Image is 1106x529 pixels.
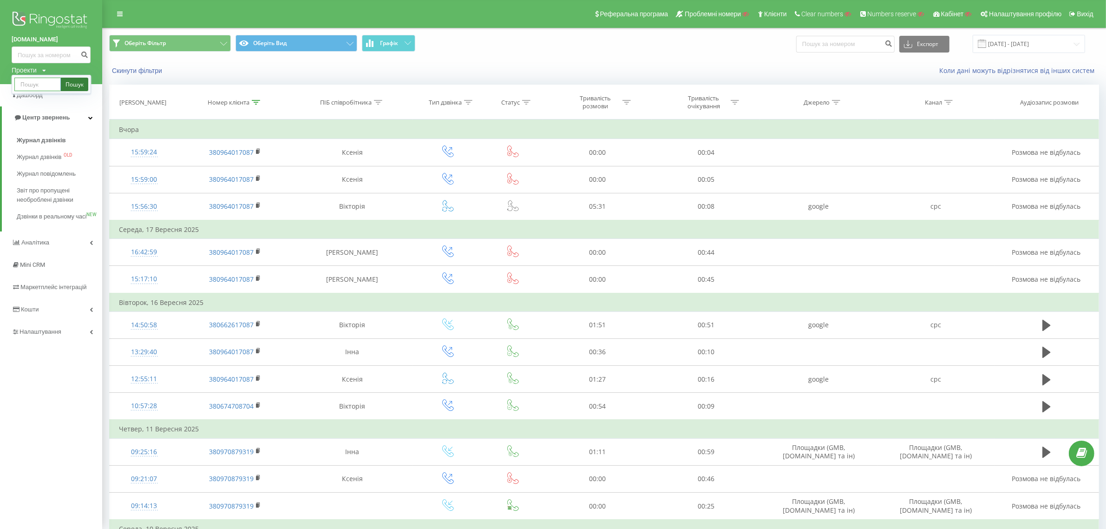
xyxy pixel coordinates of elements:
td: Площадки (GMB, [DOMAIN_NAME] та ін) [760,438,877,465]
span: Реферальна програма [600,10,668,18]
span: Аналiтика [21,239,49,246]
span: Розмова не відбулась [1012,148,1081,157]
td: Четвер, 11 Вересня 2025 [110,420,1099,438]
button: Скинути фільтри [109,66,167,75]
td: Вікторія [292,193,413,220]
td: 00:04 [652,139,760,166]
div: 10:57:28 [119,397,170,415]
a: Дзвінки в реальному часіNEW [17,208,102,225]
span: Розмова не відбулась [1012,474,1081,483]
button: Графік [362,35,415,52]
span: Numbers reserve [867,10,916,18]
span: Центр звернень [22,114,70,121]
a: [DOMAIN_NAME] [12,35,91,44]
td: Інна [292,338,413,365]
span: Mini CRM [20,261,45,268]
span: Клієнти [764,10,787,18]
div: 12:55:11 [119,370,170,388]
a: 380964017087 [209,202,254,211]
span: Розмова не відбулась [1012,175,1081,184]
a: 380964017087 [209,275,254,284]
a: Журнал повідомлень [17,165,102,182]
td: 00:10 [652,338,760,365]
a: 380662617087 [209,320,254,329]
div: 16:42:59 [119,243,170,261]
a: Журнал дзвінківOLD [17,149,102,165]
td: 00:08 [652,193,760,220]
div: 15:17:10 [119,270,170,288]
span: Розмова не відбулась [1012,502,1081,510]
td: 00:54 [543,393,651,420]
span: Налаштування профілю [989,10,1061,18]
div: 09:21:07 [119,470,170,488]
a: Звіт про пропущені необроблені дзвінки [17,182,102,208]
td: 00:59 [652,438,760,465]
span: Clear numbers [801,10,843,18]
td: 00:00 [543,239,651,266]
td: Ксенія [292,366,413,393]
span: Розмова не відбулась [1012,248,1081,257]
td: 00:00 [543,266,651,293]
div: 09:14:13 [119,497,170,515]
td: 00:36 [543,338,651,365]
div: Статус [501,99,520,106]
div: Тривалість очікування [679,94,728,110]
div: ПІБ співробітника [320,99,372,106]
a: 380970879319 [209,502,254,510]
a: Коли дані можуть відрізнятися вiд інших систем [939,66,1099,75]
span: Кабінет [941,10,964,18]
td: google [760,366,877,393]
td: 01:51 [543,311,651,338]
a: Пошук [61,78,88,91]
td: 00:46 [652,465,760,492]
span: Дзвінки в реальному часі [17,212,86,221]
td: 00:25 [652,493,760,520]
a: 380964017087 [209,248,254,257]
span: Налаштування [20,328,61,335]
td: 01:27 [543,366,651,393]
a: 380964017087 [209,148,254,157]
td: 00:09 [652,393,760,420]
div: Тривалість розмови [570,94,620,110]
td: [PERSON_NAME] [292,266,413,293]
span: Розмова не відбулась [1012,275,1081,284]
div: 15:56:30 [119,198,170,216]
span: Журнал дзвінків [17,152,61,162]
button: Експорт [899,36,949,53]
button: Оберіть Фільтр [109,35,231,52]
td: 00:51 [652,311,760,338]
div: 15:59:24 [119,143,170,161]
div: Проекти [12,66,37,75]
td: 00:00 [543,465,651,492]
td: 01:11 [543,438,651,465]
input: Пошук за номером [12,46,91,63]
div: Джерело [804,99,830,106]
div: Аудіозапис розмови [1020,99,1079,106]
td: Вікторія [292,393,413,420]
div: 13:29:40 [119,343,170,361]
td: 00:05 [652,166,760,193]
a: 380964017087 [209,375,254,384]
span: Розмова не відбулась [1012,202,1081,211]
td: Ксенія [292,139,413,166]
div: Тип дзвінка [429,99,462,106]
td: Ксенія [292,166,413,193]
a: Журнал дзвінків [17,132,102,149]
input: Пошук [14,78,61,91]
div: 15:59:00 [119,171,170,189]
td: cpc [877,311,995,338]
td: 00:00 [543,493,651,520]
div: 14:50:58 [119,316,170,334]
td: 05:31 [543,193,651,220]
td: 00:00 [543,139,651,166]
a: 380970879319 [209,447,254,456]
td: google [760,311,877,338]
span: Журнал повідомлень [17,169,76,179]
td: 00:16 [652,366,760,393]
td: cpc [877,366,995,393]
a: 380964017087 [209,347,254,356]
td: Середа, 17 Вересня 2025 [110,220,1099,239]
td: Вівторок, 16 Вересня 2025 [110,293,1099,312]
td: Ксенія [292,465,413,492]
td: Вчора [110,120,1099,139]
